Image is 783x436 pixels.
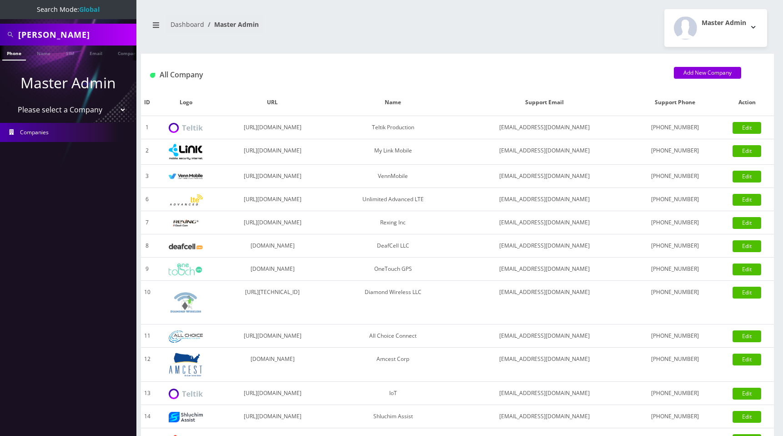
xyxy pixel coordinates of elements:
td: [PHONE_NUMBER] [630,281,720,324]
img: All Choice Connect [169,330,203,343]
a: Edit [733,240,761,252]
td: [PHONE_NUMBER] [630,188,720,211]
td: [PHONE_NUMBER] [630,165,720,188]
a: Edit [733,330,761,342]
td: [PHONE_NUMBER] [630,116,720,139]
a: SIM [61,46,79,60]
td: 9 [141,258,154,281]
td: Shluchim Assist [327,405,459,428]
td: [PHONE_NUMBER] [630,405,720,428]
td: Unlimited Advanced LTE [327,188,459,211]
td: [URL][DOMAIN_NAME] [218,139,327,165]
img: IoT [169,389,203,399]
input: Search All Companies [18,26,134,43]
h2: Master Admin [702,19,746,27]
td: 11 [141,324,154,348]
td: 6 [141,188,154,211]
td: DeafCell LLC [327,234,459,258]
td: [PHONE_NUMBER] [630,211,720,234]
td: All Choice Connect [327,324,459,348]
img: Teltik Production [169,123,203,133]
a: Email [85,46,107,60]
td: 3 [141,165,154,188]
th: Action [720,89,774,116]
a: Edit [733,145,761,157]
td: [PHONE_NUMBER] [630,139,720,165]
a: Edit [733,411,761,423]
a: Phone [2,46,26,61]
img: OneTouch GPS [169,264,203,275]
img: Diamond Wireless LLC [169,285,203,319]
img: VennMobile [169,173,203,180]
a: Edit [733,354,761,365]
span: Search Mode: [37,5,100,14]
th: ID [141,89,154,116]
a: Edit [733,122,761,134]
td: [EMAIL_ADDRESS][DOMAIN_NAME] [459,405,630,428]
td: [PHONE_NUMBER] [630,382,720,405]
button: Master Admin [664,9,767,47]
td: [URL][DOMAIN_NAME] [218,116,327,139]
td: [EMAIL_ADDRESS][DOMAIN_NAME] [459,324,630,348]
a: Edit [733,388,761,400]
td: 2 [141,139,154,165]
td: Teltik Production [327,116,459,139]
td: [DOMAIN_NAME] [218,234,327,258]
td: [URL][DOMAIN_NAME] [218,188,327,211]
td: Amcest Corp [327,348,459,382]
td: Rexing Inc [327,211,459,234]
strong: Global [79,5,100,14]
a: Name [32,46,55,60]
td: [URL][DOMAIN_NAME] [218,382,327,405]
img: Unlimited Advanced LTE [169,194,203,206]
td: 7 [141,211,154,234]
img: DeafCell LLC [169,243,203,249]
td: [URL][DOMAIN_NAME] [218,324,327,348]
td: [EMAIL_ADDRESS][DOMAIN_NAME] [459,234,630,258]
td: 14 [141,405,154,428]
td: [PHONE_NUMBER] [630,348,720,382]
a: Company [113,46,144,60]
td: My Link Mobile [327,139,459,165]
td: 13 [141,382,154,405]
span: Companies [20,128,49,136]
td: [URL][TECHNICAL_ID] [218,281,327,324]
th: URL [218,89,327,116]
td: Diamond Wireless LLC [327,281,459,324]
td: [EMAIL_ADDRESS][DOMAIN_NAME] [459,258,630,281]
a: Edit [733,287,761,299]
td: VennMobile [327,165,459,188]
a: Edit [733,264,761,275]
td: [PHONE_NUMBER] [630,234,720,258]
a: Dashboard [171,20,204,29]
th: Name [327,89,459,116]
a: Add New Company [674,67,741,79]
th: Support Phone [630,89,720,116]
h1: All Company [150,71,660,79]
td: [URL][DOMAIN_NAME] [218,211,327,234]
td: [URL][DOMAIN_NAME] [218,165,327,188]
img: All Company [150,73,155,78]
td: 1 [141,116,154,139]
td: [EMAIL_ADDRESS][DOMAIN_NAME] [459,211,630,234]
a: Edit [733,171,761,183]
nav: breadcrumb [148,15,451,41]
td: [EMAIL_ADDRESS][DOMAIN_NAME] [459,188,630,211]
td: [EMAIL_ADDRESS][DOMAIN_NAME] [459,165,630,188]
th: Logo [154,89,218,116]
img: Shluchim Assist [169,412,203,422]
td: IoT [327,382,459,405]
td: [PHONE_NUMBER] [630,324,720,348]
td: [DOMAIN_NAME] [218,258,327,281]
img: Rexing Inc [169,219,203,228]
td: [EMAIL_ADDRESS][DOMAIN_NAME] [459,281,630,324]
td: [EMAIL_ADDRESS][DOMAIN_NAME] [459,382,630,405]
td: [DOMAIN_NAME] [218,348,327,382]
td: OneTouch GPS [327,258,459,281]
td: 12 [141,348,154,382]
td: [URL][DOMAIN_NAME] [218,405,327,428]
th: Support Email [459,89,630,116]
a: Edit [733,194,761,206]
td: [EMAIL_ADDRESS][DOMAIN_NAME] [459,116,630,139]
td: [EMAIL_ADDRESS][DOMAIN_NAME] [459,139,630,165]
